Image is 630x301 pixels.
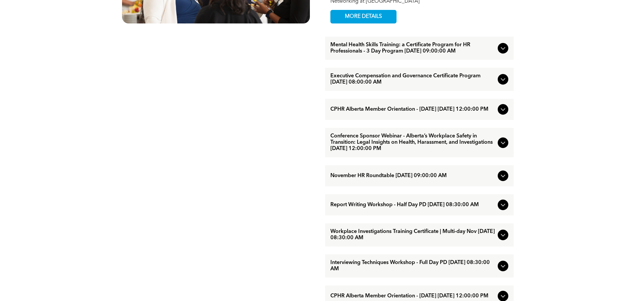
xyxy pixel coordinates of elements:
span: CPHR Alberta Member Orientation - [DATE] [DATE] 12:00:00 PM [330,293,495,299]
span: Workplace Investigations Training Certificate | Multi-day Nov [DATE] 08:30:00 AM [330,229,495,241]
span: MORE DETAILS [337,10,390,23]
span: CPHR Alberta Member Orientation - [DATE] [DATE] 12:00:00 PM [330,106,495,113]
span: November HR Roundtable [DATE] 09:00:00 AM [330,173,495,179]
span: Executive Compensation and Governance Certificate Program [DATE] 08:00:00 AM [330,73,495,86]
span: Conference Sponsor Webinar - Alberta’s Workplace Safety in Transition: Legal Insights on Health, ... [330,133,495,152]
span: Interviewing Techniques Workshop - Full Day PD [DATE] 08:30:00 AM [330,260,495,272]
a: MORE DETAILS [330,10,397,23]
span: Report Writing Workshop - Half Day PD [DATE] 08:30:00 AM [330,202,495,208]
span: Mental Health Skills Training: a Certificate Program for HR Professionals - 3 Day Program [DATE] ... [330,42,495,55]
